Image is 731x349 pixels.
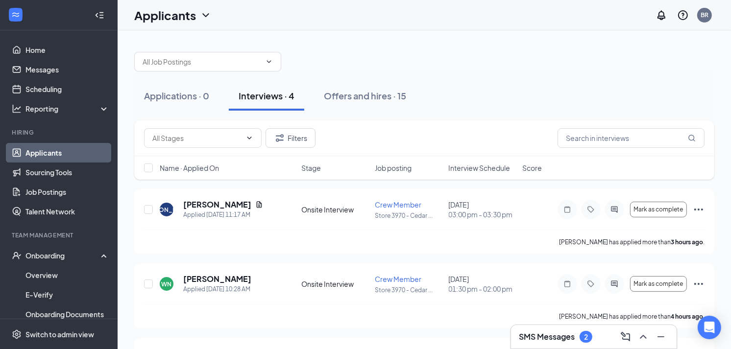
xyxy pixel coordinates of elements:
[144,90,209,102] div: Applications · 0
[12,128,107,137] div: Hiring
[375,200,421,209] span: Crew Member
[585,280,597,288] svg: Tag
[671,313,703,320] b: 4 hours ago
[561,206,573,213] svg: Note
[693,278,705,290] svg: Ellipses
[142,206,192,214] div: [PERSON_NAME]
[655,331,667,343] svg: Minimize
[12,104,22,114] svg: Analysis
[585,206,597,213] svg: Tag
[620,331,632,343] svg: ComposeMessage
[449,274,516,294] div: [DATE]
[162,280,172,288] div: WN
[671,238,703,246] b: 3 hours ago
[12,251,22,260] svg: UserCheck
[245,134,253,142] svg: ChevronDown
[449,163,511,173] span: Interview Schedule
[609,280,620,288] svg: ActiveChat
[25,329,94,339] div: Switch to admin view
[558,128,705,148] input: Search in interviews
[183,210,263,220] div: Applied [DATE] 11:17 AM
[25,251,101,260] div: Onboarding
[609,206,620,213] svg: ActiveChat
[25,104,110,114] div: Reporting
[301,205,369,214] div: Onsite Interview
[301,163,321,173] span: Stage
[701,11,708,19] div: BR
[634,280,683,287] span: Mark as complete
[635,329,651,345] button: ChevronUp
[25,182,109,202] a: Job Postings
[559,238,705,246] p: [PERSON_NAME] has applied more than .
[375,286,442,294] p: Store 3970 - Cedar ...
[25,285,109,304] a: E-Verify
[584,333,588,341] div: 2
[25,202,109,221] a: Talent Network
[200,9,212,21] svg: ChevronDown
[25,163,109,182] a: Sourcing Tools
[152,133,242,143] input: All Stages
[634,206,683,213] span: Mark as complete
[375,211,442,220] p: Store 3970 - Cedar ...
[160,163,219,173] span: Name · Applied On
[693,204,705,215] svg: Ellipses
[630,276,687,292] button: Mark as complete
[12,329,22,339] svg: Settings
[183,284,251,294] div: Applied [DATE] 10:28 AM
[653,329,669,345] button: Minimize
[561,280,573,288] svg: Note
[375,275,421,283] span: Crew Member
[25,60,109,79] a: Messages
[449,284,516,294] span: 01:30 pm - 02:00 pm
[12,231,107,239] div: Team Management
[239,90,294,102] div: Interviews · 4
[656,9,667,21] svg: Notifications
[698,316,721,339] div: Open Intercom Messenger
[143,56,261,67] input: All Job Postings
[95,10,104,20] svg: Collapse
[265,58,273,66] svg: ChevronDown
[274,132,286,144] svg: Filter
[25,143,109,163] a: Applicants
[25,265,109,285] a: Overview
[134,7,196,23] h1: Applicants
[183,274,251,284] h5: [PERSON_NAME]
[449,209,516,219] span: 03:00 pm - 03:30 pm
[559,312,705,321] p: [PERSON_NAME] has applied more than .
[25,40,109,60] a: Home
[11,10,21,20] svg: WorkstreamLogo
[637,331,649,343] svg: ChevronUp
[255,201,263,209] svg: Document
[301,279,369,289] div: Onsite Interview
[25,79,109,99] a: Scheduling
[183,199,251,210] h5: [PERSON_NAME]
[688,134,696,142] svg: MagnifyingGlass
[630,202,687,217] button: Mark as complete
[375,163,412,173] span: Job posting
[449,200,516,219] div: [DATE]
[618,329,634,345] button: ComposeMessage
[677,9,689,21] svg: QuestionInfo
[266,128,316,148] button: Filter Filters
[519,331,575,342] h3: SMS Messages
[324,90,406,102] div: Offers and hires · 15
[25,304,109,324] a: Onboarding Documents
[522,163,542,173] span: Score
